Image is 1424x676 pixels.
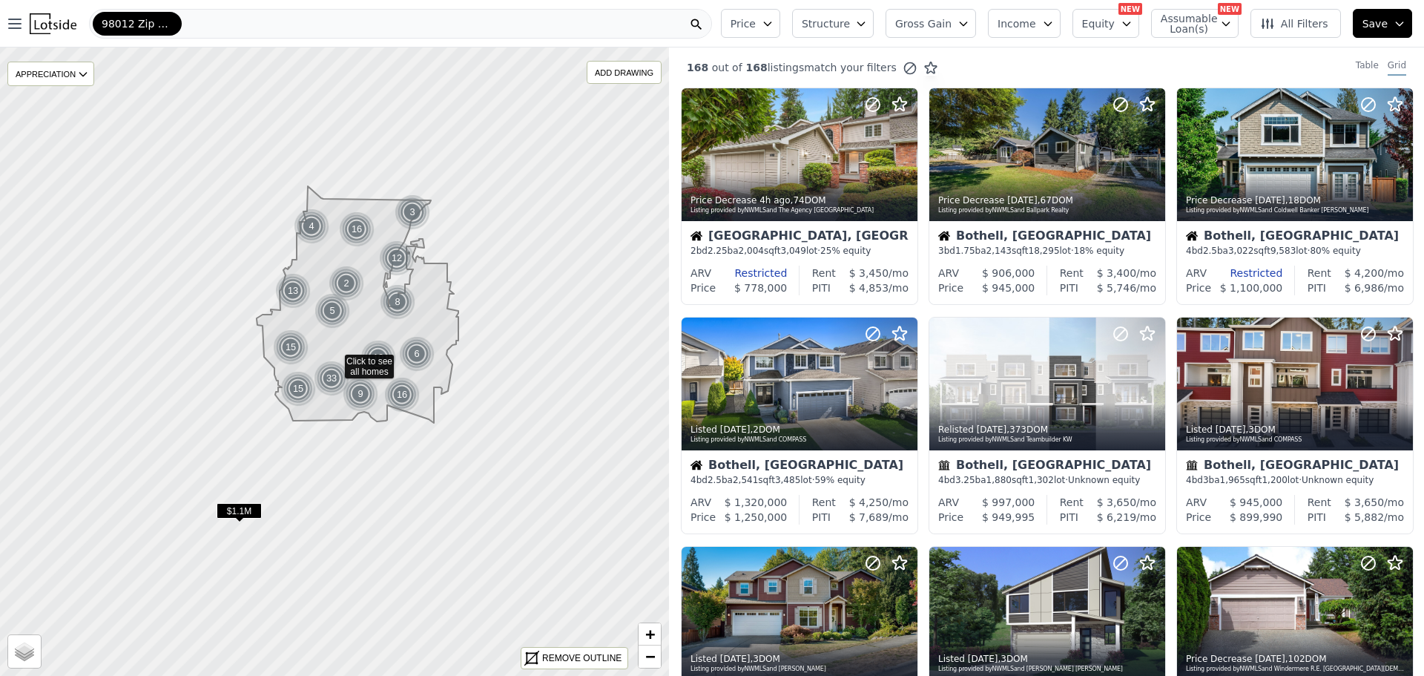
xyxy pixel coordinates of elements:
div: /mo [831,280,909,295]
div: Rent [1308,495,1331,510]
div: Relisted , 373 DOM [938,424,1158,436]
span: $ 778,000 [734,282,787,294]
span: Income [998,16,1036,31]
a: Price Decrease [DATE],67DOMListing provided byNWMLSand Ballpark RealtyHouseBothell, [GEOGRAPHIC_D... [929,88,1164,305]
div: Bothell, [GEOGRAPHIC_DATA] [690,459,909,474]
div: REMOVE OUTLINE [542,652,622,665]
img: House [690,230,702,242]
span: $ 3,450 [849,267,889,279]
div: Restricted [1207,266,1282,280]
div: ARV [690,495,711,510]
span: 2,004 [739,246,764,256]
div: Price Decrease , 67 DOM [938,194,1158,206]
div: ARV [1186,495,1207,510]
span: $ 3,650 [1345,496,1384,508]
img: Townhouse [1186,459,1198,471]
span: $ 997,000 [982,496,1035,508]
div: Listed , 3 DOM [938,653,1158,665]
div: 4 bd 2.5 ba sqft lot · 80% equity [1186,245,1404,257]
div: Bothell, [GEOGRAPHIC_DATA] [938,459,1156,474]
time: 2025-09-22 19:52 [759,195,790,206]
div: 2 bd 2.25 ba sqft lot · 25% equity [690,245,909,257]
span: − [645,647,655,666]
img: g1.png [360,340,397,375]
div: 13 [275,273,311,309]
span: 1,965 [1220,475,1245,485]
span: Save [1362,16,1388,31]
div: Price [1186,280,1211,295]
img: Lotside [30,13,76,34]
div: Bothell, [GEOGRAPHIC_DATA] [938,230,1156,245]
span: 2,541 [733,475,758,485]
div: Listing provided by NWMLS and Windermere R.E. [GEOGRAPHIC_DATA][DEMOGRAPHIC_DATA] [1186,665,1405,674]
div: 12 [379,240,415,276]
img: g1.png [273,329,309,365]
div: 15 [273,329,309,365]
div: out of listings [669,60,938,76]
span: 18,295 [1029,246,1060,256]
div: 9 [343,376,378,412]
div: ARV [938,495,959,510]
button: Assumable Loan(s) [1151,9,1239,38]
span: Structure [802,16,849,31]
div: Restricted [711,266,787,280]
div: ARV [1186,266,1207,280]
div: [GEOGRAPHIC_DATA], [GEOGRAPHIC_DATA] [690,230,909,245]
img: House [938,230,950,242]
div: 16 [384,377,420,413]
span: $ 5,882 [1345,511,1384,523]
span: $ 3,650 [1097,496,1136,508]
div: /mo [831,510,909,525]
span: $1.1M [217,503,262,519]
time: 2025-09-19 23:24 [720,654,751,664]
span: All Filters [1260,16,1328,31]
time: 2025-09-19 23:26 [1216,424,1246,435]
span: $ 5,746 [1097,282,1136,294]
div: 2 [329,266,364,301]
span: Price [731,16,756,31]
img: g1.png [395,194,431,230]
img: House [690,459,702,471]
div: Price [938,510,963,525]
time: 2025-09-20 18:28 [720,424,751,435]
div: Rent [1308,266,1331,280]
span: $ 899,990 [1230,511,1282,523]
img: g1.png [380,284,416,320]
span: $ 906,000 [982,267,1035,279]
div: Listing provided by NWMLS and COMPASS [690,436,910,444]
div: /mo [1326,510,1404,525]
div: Price [690,510,716,525]
img: g1.png [314,361,350,396]
div: ARV [690,266,711,280]
button: Gross Gain [886,9,976,38]
span: $ 7,689 [849,511,889,523]
time: 2025-09-21 15:59 [1007,195,1038,206]
time: 2025-09-20 00:59 [977,424,1007,435]
div: Table [1356,59,1379,76]
div: 3 bd 1.75 ba sqft lot · 18% equity [938,245,1156,257]
img: g1.png [275,273,311,309]
div: 8 [380,284,415,320]
div: Listing provided by NWMLS and Ballpark Realty [938,206,1158,215]
div: 4 bd 2.5 ba sqft lot · 59% equity [690,474,909,486]
div: Rent [812,266,836,280]
span: $ 945,000 [982,282,1035,294]
div: PITI [812,280,831,295]
span: $ 6,219 [1097,511,1136,523]
div: Listed , 2 DOM [690,424,910,436]
div: PITI [1308,510,1326,525]
div: 4 bd 3 ba sqft lot · Unknown equity [1186,474,1404,486]
span: 1,200 [1262,475,1287,485]
div: /mo [1331,495,1404,510]
span: 2,143 [986,246,1012,256]
button: Save [1353,9,1412,38]
div: /mo [1078,510,1156,525]
div: 33 [314,361,349,396]
div: 16 [339,211,375,247]
div: /mo [1078,280,1156,295]
div: 6 [399,336,435,372]
div: 4 [294,209,329,244]
div: Listing provided by NWMLS and [PERSON_NAME] [PERSON_NAME] [938,665,1158,674]
div: Price Decrease , 74 DOM [690,194,910,206]
div: ARV [938,266,959,280]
